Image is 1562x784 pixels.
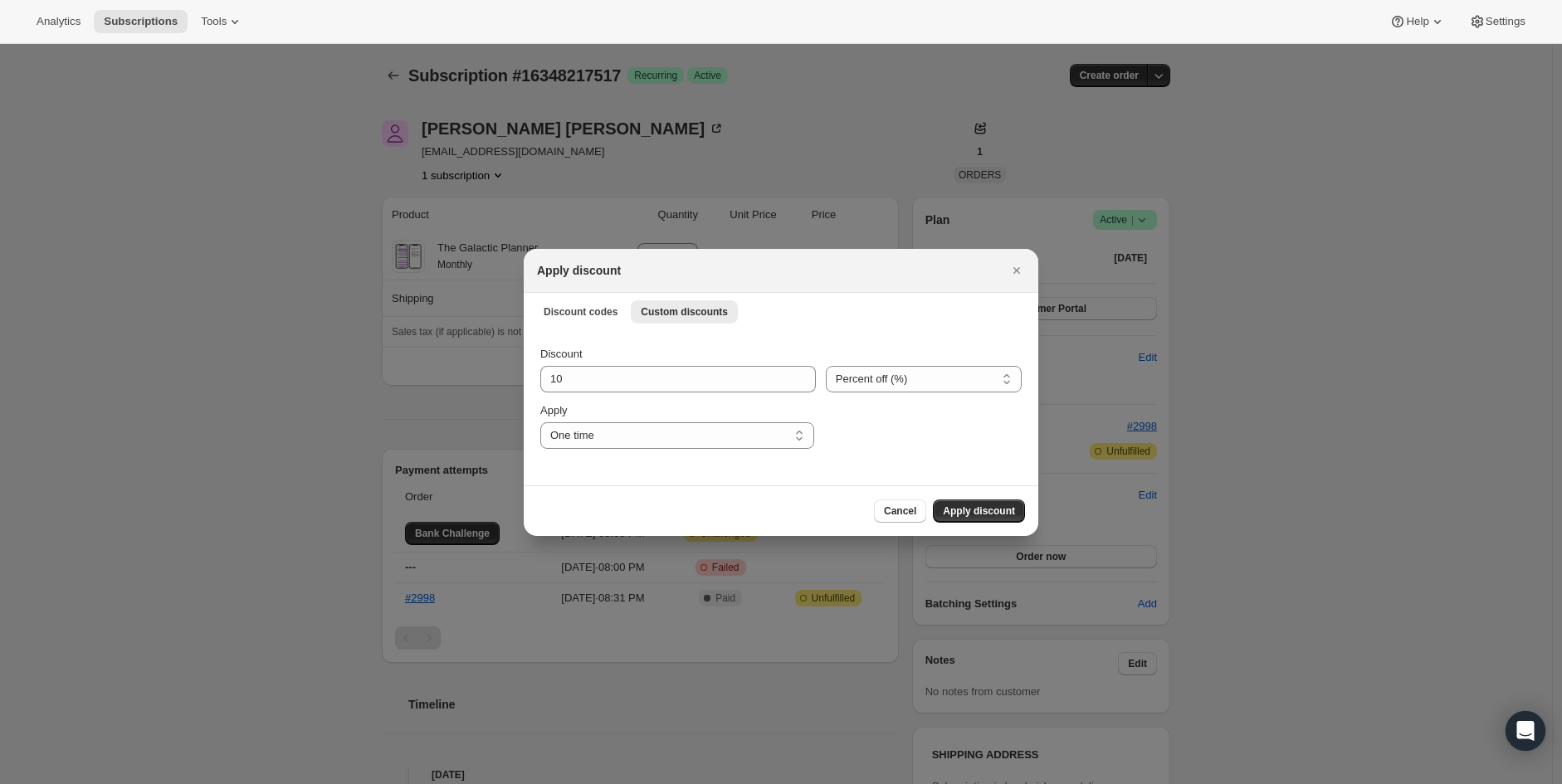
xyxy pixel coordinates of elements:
[37,15,81,28] span: Analytics
[540,348,583,360] span: Discount
[933,499,1025,523] button: Apply discount
[524,329,1038,485] div: Custom discounts
[1005,259,1028,282] button: Close
[874,499,926,523] button: Cancel
[1459,10,1535,33] button: Settings
[884,504,916,518] span: Cancel
[641,305,728,319] span: Custom discounts
[201,15,227,28] span: Tools
[27,10,90,33] button: Analytics
[1406,15,1428,28] span: Help
[540,404,568,416] span: Apply
[631,300,738,324] button: Custom discounts
[544,305,617,319] span: Discount codes
[537,262,621,279] h2: Apply discount
[1506,711,1545,751] div: Open Intercom Messenger
[534,300,627,324] button: Discount codes
[1486,15,1525,28] span: Settings
[191,10,253,33] button: Tools
[1379,10,1455,33] button: Help
[94,10,188,33] button: Subscriptions
[104,15,178,28] span: Subscriptions
[943,504,1015,518] span: Apply discount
